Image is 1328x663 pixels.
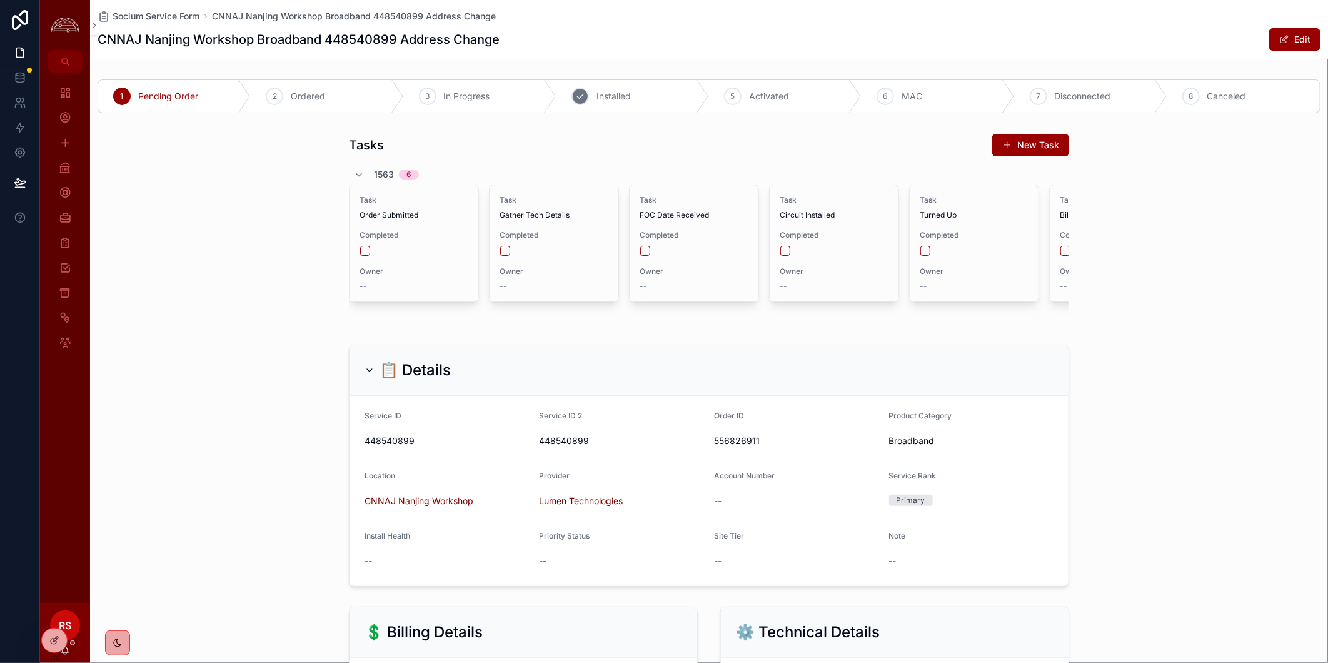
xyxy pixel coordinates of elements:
[365,555,372,567] span: --
[540,411,583,420] span: Service ID 2
[59,618,71,633] span: RS
[1060,230,1169,240] span: Completed
[273,91,277,101] span: 2
[1060,210,1169,220] span: Billing Verified
[540,471,570,480] span: Provider
[769,185,899,302] a: TaskCircuit InstalledCompletedOwner--
[920,230,1029,240] span: Completed
[780,195,888,205] span: Task
[596,90,631,103] span: Installed
[540,531,590,540] span: Priority Status
[113,10,199,23] span: Socium Service Form
[714,435,879,447] span: 556826911
[444,90,490,103] span: In Progress
[780,210,888,220] span: Circuit Installed
[291,90,325,103] span: Ordered
[1055,90,1111,103] span: Disconnected
[500,230,608,240] span: Completed
[121,91,124,101] span: 1
[714,471,775,480] span: Account Number
[540,435,705,447] span: 448540899
[1049,185,1179,302] a: TaskBilling VerifiedCompletedOwner--
[380,360,451,380] h2: 📋 Details
[1269,28,1320,51] button: Edit
[138,90,198,103] span: Pending Order
[360,230,468,240] span: Completed
[374,168,394,181] span: 1563
[640,195,748,205] span: Task
[1060,266,1169,276] span: Owner
[640,266,748,276] span: Owner
[902,90,922,103] span: MAC
[540,555,547,567] span: --
[749,90,789,103] span: Activated
[714,555,722,567] span: --
[425,91,430,101] span: 3
[1036,91,1040,101] span: 7
[349,185,479,302] a: TaskOrder SubmittedCompletedOwner--
[98,10,199,23] a: Socium Service Form
[889,471,937,480] span: Service Rank
[889,435,935,447] span: Broadband
[365,435,530,447] span: 448540899
[540,495,623,507] a: Lumen Technologies
[920,210,1029,220] span: Turned Up
[889,555,897,567] span: --
[920,281,927,291] span: --
[98,31,500,48] h1: CNNAJ Nanjing Workshop Broadband 448540899 Address Change
[714,411,744,420] span: Order ID
[640,230,748,240] span: Completed
[780,230,888,240] span: Completed
[500,266,608,276] span: Owner
[714,495,722,507] span: --
[406,170,411,180] div: 6
[48,16,83,35] img: App logo
[883,91,888,101] span: 6
[212,10,496,23] a: CNNAJ Nanjing Workshop Broadband 448540899 Address Change
[920,266,1029,276] span: Owner
[780,281,787,291] span: --
[714,531,744,540] span: Site Tier
[629,185,759,302] a: TaskFOC Date ReceivedCompletedOwner--
[1060,281,1067,291] span: --
[920,195,1029,205] span: Task
[365,411,401,420] span: Service ID
[360,281,367,291] span: --
[360,195,468,205] span: Task
[640,281,647,291] span: --
[1207,90,1246,103] span: Canceled
[489,185,619,302] a: TaskGather Tech DetailsCompletedOwner--
[909,185,1039,302] a: TaskTurned UpCompletedOwner--
[365,622,483,642] h2: 💲 Billing Details
[365,471,395,480] span: Location
[889,531,906,540] span: Note
[365,531,410,540] span: Install Health
[365,495,473,507] a: CNNAJ Nanjing Workshop
[360,266,468,276] span: Owner
[40,73,90,370] div: scrollable content
[736,622,880,642] h2: ⚙️ Technical Details
[349,136,384,154] h1: Tasks
[1060,195,1169,205] span: Task
[500,210,608,220] span: Gather Tech Details
[992,134,1069,156] button: New Task
[889,411,952,420] span: Product Category
[360,210,468,220] span: Order Submitted
[780,266,888,276] span: Owner
[500,195,608,205] span: Task
[731,91,735,101] span: 5
[897,495,925,506] div: Primary
[1189,91,1193,101] span: 8
[500,281,507,291] span: --
[640,210,748,220] span: FOC Date Received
